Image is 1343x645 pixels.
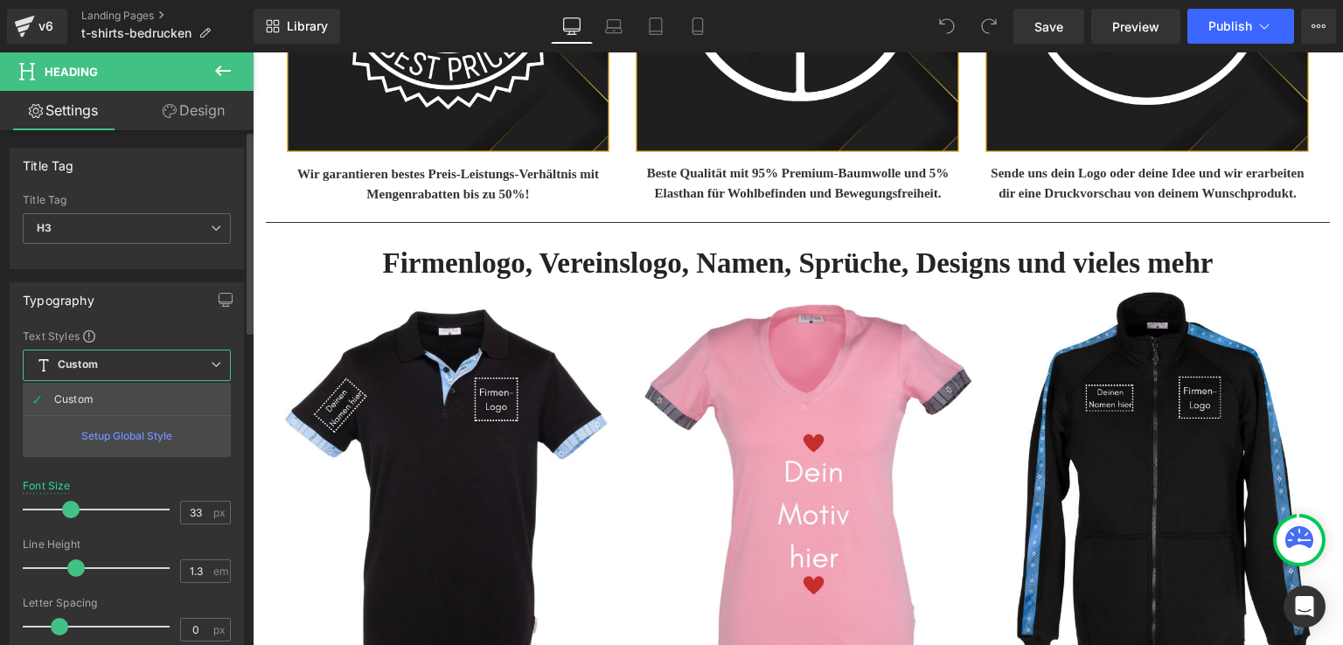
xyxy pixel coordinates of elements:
span: em [213,565,228,577]
span: Publish [1208,19,1252,33]
div: Title Tag [23,149,74,173]
a: Laptop [593,9,635,44]
strong: Beste Qualität mit 95% Premium-Baumwolle und 5% Elasthan für Wohlbefinden und Bewegungsfreiheit. [394,114,697,148]
a: Desktop [551,9,593,44]
a: Tablet [635,9,677,44]
div: Typography [23,283,94,308]
span: Heading [45,65,98,79]
strong: Sende uns dein Logo oder deine Idee und wir erarbeiten dir eine Druckvorschau von deinem Wunschpr... [738,114,1051,148]
div: Custom [54,393,94,406]
a: Design [130,91,257,130]
span: t-shirts-bedrucken [81,26,191,40]
a: v6 [7,9,67,44]
b: Custom [58,357,98,372]
div: Setup Global Style [23,415,231,456]
div: Letter Spacing [23,597,231,609]
a: Mobile [677,9,719,44]
button: Publish [1187,9,1294,44]
button: Undo [929,9,964,44]
span: Save [1034,17,1063,36]
div: Title Tag [23,194,231,206]
a: Preview [1091,9,1180,44]
div: Open Intercom Messenger [1284,586,1326,628]
button: Redo [971,9,1006,44]
div: Text Styles [23,329,231,343]
span: px [213,624,228,635]
a: New Library [254,9,340,44]
h3: Firmenlogo, Vereinslogo, Namen, Sprüche, Designs und vieles mehr [13,192,1077,230]
a: Landing Pages [81,9,254,23]
div: Font Size [23,480,71,492]
span: px [213,507,228,518]
span: Preview [1112,17,1159,36]
div: Line Height [23,538,231,551]
span: Library [287,18,328,34]
b: H3 [37,221,52,234]
button: More [1301,9,1336,44]
strong: Wir garantieren bestes Preis-Leistungs-Verhältnis mit Mengenrabatten bis zu 50%! [45,114,346,149]
div: v6 [35,15,57,38]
